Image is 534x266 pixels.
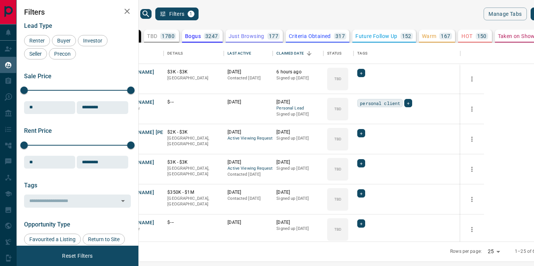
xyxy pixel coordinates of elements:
[228,166,269,172] span: Active Viewing Request
[357,69,365,77] div: +
[276,135,320,141] p: Signed up [DATE]
[167,159,220,166] p: $3K - $3K
[276,159,320,166] p: [DATE]
[334,136,341,142] p: TBD
[24,127,52,134] span: Rent Price
[461,33,472,39] p: HOT
[357,189,365,198] div: +
[24,48,47,59] div: Seller
[24,182,37,189] span: Tags
[276,129,320,135] p: [DATE]
[24,234,81,245] div: Favourited a Listing
[450,248,482,255] p: Rows per page:
[323,43,353,64] div: Status
[357,159,365,167] div: +
[360,69,363,77] span: +
[335,33,345,39] p: 317
[228,172,269,178] p: Contacted [DATE]
[466,103,478,115] button: more
[27,236,78,242] span: Favourited a Listing
[276,43,304,64] div: Claimed Date
[24,73,52,80] span: Sale Price
[167,135,220,147] p: [GEOGRAPHIC_DATA], [GEOGRAPHIC_DATA]
[229,33,264,39] p: Just Browsing
[24,8,131,17] h2: Filters
[485,246,503,257] div: 25
[167,189,220,196] p: $350K - $1M
[276,219,320,226] p: [DATE]
[289,33,331,39] p: Criteria Obtained
[111,43,164,64] div: Name
[167,99,220,105] p: $---
[276,105,320,112] span: Personal Lead
[167,43,183,64] div: Details
[83,234,125,245] div: Return to Site
[49,48,76,59] div: Precon
[334,166,341,172] p: TBD
[334,226,341,232] p: TBD
[276,111,320,117] p: Signed up [DATE]
[224,43,273,64] div: Last Active
[57,249,97,262] button: Reset Filters
[147,33,157,39] p: TBD
[334,196,341,202] p: TBD
[360,160,363,167] span: +
[228,135,269,142] span: Active Viewing Request
[52,51,73,57] span: Precon
[360,99,400,107] span: personal client
[228,75,269,81] p: Contacted [DATE]
[80,38,105,44] span: Investor
[466,73,478,85] button: more
[55,38,73,44] span: Buyer
[167,196,220,207] p: [GEOGRAPHIC_DATA], [GEOGRAPHIC_DATA]
[167,219,220,226] p: $---
[484,8,526,20] button: Manage Tabs
[228,196,269,202] p: Contacted [DATE]
[188,11,194,17] span: 1
[85,236,122,242] span: Return to Site
[228,43,251,64] div: Last Active
[407,99,410,107] span: +
[360,190,363,197] span: +
[162,33,174,39] p: 1780
[24,22,52,29] span: Lead Type
[167,75,220,81] p: [GEOGRAPHIC_DATA]
[167,69,220,75] p: $3K - $3K
[273,43,323,64] div: Claimed Date
[276,189,320,196] p: [DATE]
[24,35,50,46] div: Renter
[357,43,367,64] div: Tags
[422,33,437,39] p: Warm
[404,99,412,107] div: +
[276,69,320,75] p: 6 hours ago
[477,33,487,39] p: 150
[27,51,44,57] span: Seller
[334,106,341,112] p: TBD
[355,33,397,39] p: Future Follow Up
[228,99,269,105] p: [DATE]
[402,33,411,39] p: 152
[228,219,269,226] p: [DATE]
[353,43,460,64] div: Tags
[228,129,269,135] p: [DATE]
[334,76,341,82] p: TBD
[357,129,365,137] div: +
[24,221,70,228] span: Opportunity Type
[115,129,195,136] button: [PERSON_NAME] [PERSON_NAME]
[304,48,314,59] button: Sort
[167,166,220,177] p: [GEOGRAPHIC_DATA], [GEOGRAPHIC_DATA]
[155,8,199,20] button: Filters1
[276,166,320,172] p: Signed up [DATE]
[78,35,108,46] div: Investor
[357,219,365,228] div: +
[269,33,278,39] p: 177
[441,33,450,39] p: 167
[466,134,478,145] button: more
[185,33,201,39] p: Bogus
[327,43,341,64] div: Status
[27,38,47,44] span: Renter
[164,43,224,64] div: Details
[52,35,76,46] div: Buyer
[276,196,320,202] p: Signed up [DATE]
[140,9,152,19] button: search button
